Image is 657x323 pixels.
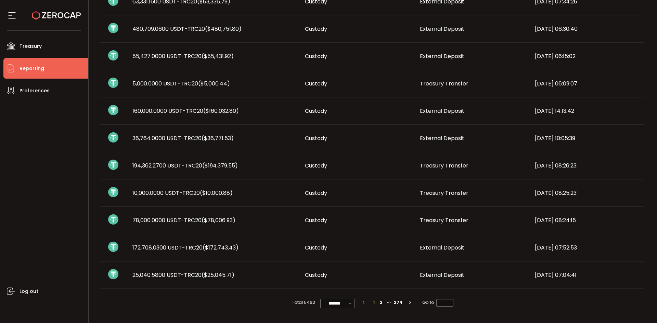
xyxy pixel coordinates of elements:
[529,189,644,197] div: [DATE] 08:25:23
[132,134,234,142] span: 36,764.0000 USDT-TRC20
[202,162,238,170] span: ($194,379.55)
[202,271,234,279] span: ($25,045.71)
[132,216,235,224] span: 78,000.0000 USDT-TRC20
[20,286,38,296] span: Log out
[292,299,315,306] span: Total 5462
[420,25,464,33] span: External Deposit
[529,107,644,115] div: [DATE] 14:13:42
[202,52,234,60] span: ($55,431.92)
[529,52,644,60] div: [DATE] 06:15:02
[108,160,118,170] img: usdt_portfolio.svg
[202,134,234,142] span: ($36,771.53)
[529,162,644,170] div: [DATE] 08:26:23
[420,162,468,170] span: Treasury Transfer
[132,52,234,60] span: 55,427.0000 USDT-TRC20
[205,25,242,33] span: ($480,751.80)
[108,187,118,197] img: usdt_portfolio.svg
[529,134,644,142] div: [DATE] 10:05:39
[108,105,118,115] img: usdt_portfolio.svg
[132,244,239,252] span: 172,708.0300 USDT-TRC20
[420,271,464,279] span: External Deposit
[623,290,657,323] iframe: Chat Widget
[132,271,234,279] span: 25,040.5800 USDT-TRC20
[132,162,238,170] span: 194,362.2700 USDT-TRC20
[203,107,239,115] span: ($160,032.80)
[108,269,118,279] img: usdt_portfolio.svg
[420,52,464,60] span: External Deposit
[529,25,644,33] div: [DATE] 06:30:40
[529,216,644,224] div: [DATE] 08:24:15
[108,78,118,88] img: usdt_portfolio.svg
[377,299,385,306] li: 2
[132,80,230,88] span: 5,000.0000 USDT-TRC20
[132,107,239,115] span: 160,000.0000 USDT-TRC20
[529,271,644,279] div: [DATE] 07:04:41
[305,216,327,224] span: Custody
[305,52,327,60] span: Custody
[20,86,50,96] span: Preferences
[305,162,327,170] span: Custody
[420,134,464,142] span: External Deposit
[20,41,42,51] span: Treasury
[305,134,327,142] span: Custody
[108,214,118,225] img: usdt_portfolio.svg
[132,25,242,33] span: 480,709.0600 USDT-TRC20
[108,132,118,143] img: usdt_portfolio.svg
[305,244,327,252] span: Custody
[392,299,404,306] li: 274
[20,64,44,73] span: Reporting
[420,244,464,252] span: External Deposit
[305,107,327,115] span: Custody
[305,25,327,33] span: Custody
[108,50,118,60] img: usdt_portfolio.svg
[420,189,468,197] span: Treasury Transfer
[370,299,377,306] li: 1
[108,23,118,33] img: usdt_portfolio.svg
[198,80,230,88] span: ($5,000.44)
[108,242,118,252] img: usdt_portfolio.svg
[132,189,233,197] span: 10,000.0000 USDT-TRC20
[202,216,235,224] span: ($78,006.93)
[305,80,327,88] span: Custody
[305,189,327,197] span: Custody
[305,271,327,279] span: Custody
[420,80,468,88] span: Treasury Transfer
[529,244,644,252] div: [DATE] 07:52:53
[420,216,468,224] span: Treasury Transfer
[203,244,239,252] span: ($172,743.43)
[422,299,453,306] span: Go to
[529,80,644,88] div: [DATE] 06:09:07
[200,189,233,197] span: ($10,000.88)
[420,107,464,115] span: External Deposit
